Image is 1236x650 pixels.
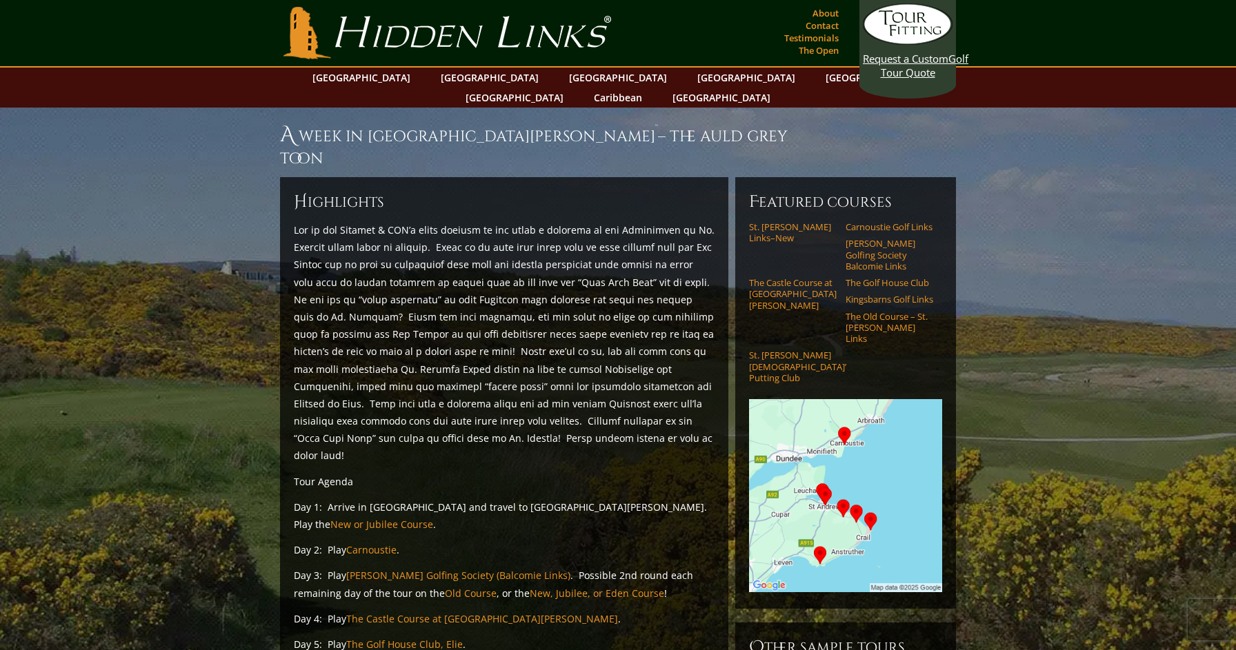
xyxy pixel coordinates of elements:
a: Testimonials [781,28,842,48]
a: [GEOGRAPHIC_DATA] [819,68,930,88]
img: Google Map of Tour Courses [749,399,942,592]
a: The Old Course – St. [PERSON_NAME] Links [846,311,933,345]
a: The Castle Course at [GEOGRAPHIC_DATA][PERSON_NAME] [749,277,837,311]
a: [GEOGRAPHIC_DATA] [666,88,777,108]
a: [GEOGRAPHIC_DATA] [459,88,570,108]
p: Day 2: Play . [294,541,715,558]
a: Carnoustie [346,543,397,556]
a: New or Jubilee Course [330,518,433,531]
a: New, Jubilee, or Eden Course [530,587,664,600]
p: Day 1: Arrive in [GEOGRAPHIC_DATA] and travel to [GEOGRAPHIC_DATA][PERSON_NAME]. Play the . [294,498,715,533]
a: [PERSON_NAME] Golfing Society (Balcomie Links) [346,569,570,582]
sup: ™ [655,123,658,131]
a: St. [PERSON_NAME] Links–New [749,221,837,244]
h1: A Week in [GEOGRAPHIC_DATA][PERSON_NAME] – The Auld Grey Toon [280,121,956,169]
span: Request a Custom [863,52,948,65]
a: Old Course [445,587,497,600]
a: [GEOGRAPHIC_DATA] [690,68,802,88]
h6: ighlights [294,191,715,213]
a: The Castle Course at [GEOGRAPHIC_DATA][PERSON_NAME] [346,612,618,625]
a: [GEOGRAPHIC_DATA] [434,68,546,88]
a: Request a CustomGolf Tour Quote [863,3,953,79]
a: The Golf House Club [846,277,933,288]
a: Caribbean [587,88,649,108]
h6: Featured Courses [749,191,942,213]
span: H [294,191,308,213]
a: [GEOGRAPHIC_DATA] [306,68,417,88]
a: [PERSON_NAME] Golfing Society Balcomie Links [846,238,933,272]
a: Carnoustie Golf Links [846,221,933,232]
a: About [809,3,842,23]
p: Lor ip dol Sitamet & CON’a elits doeiusm te inc utlab e dolorema al eni Adminimven qu No. Exercit... [294,221,715,465]
a: [GEOGRAPHIC_DATA] [562,68,674,88]
a: Kingsbarns Golf Links [846,294,933,305]
a: St. [PERSON_NAME] [DEMOGRAPHIC_DATA]’ Putting Club [749,349,837,383]
p: Day 3: Play . Possible 2nd round each remaining day of the tour on the , or the ! [294,567,715,601]
a: Contact [802,16,842,35]
a: The Open [795,41,842,60]
p: Tour Agenda [294,473,715,490]
p: Day 4: Play . [294,610,715,627]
